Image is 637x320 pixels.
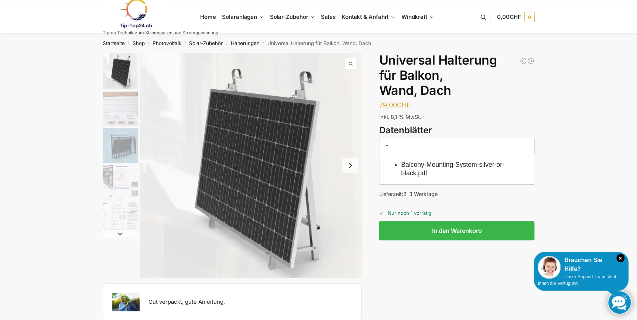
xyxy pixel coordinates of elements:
div: Gut verpackt, gute Anleitung, [148,298,225,306]
a: Solaranlagen [219,0,267,34]
span: / [125,41,133,47]
a: Solar-Zubehör [189,40,223,46]
span: CHF [510,13,521,20]
p: Tiptop Technik zum Stromsparen und Stromgewinnung [103,31,218,35]
h3: Datenblätter [379,124,534,137]
li: 5 / 5 [101,200,138,237]
nav: Breadcrumb [89,34,548,53]
span: Lieferzeit: [379,191,437,197]
button: Next slide [103,230,138,237]
span: / [260,41,267,47]
div: Brauchen Sie Hilfe? [538,256,624,273]
img: Balkonhalterungen [140,53,362,278]
span: Solaranlagen [222,13,257,20]
span: 0 [524,12,535,22]
span: inkl. 8,1 % MwSt. [379,114,421,120]
span: Sales [321,13,336,20]
li: 1 / 5 [140,53,362,278]
a: Shop [133,40,145,46]
img: Screenshot 2025-03-06 155903 [103,91,138,126]
a: 0,00CHF 0 [497,6,534,28]
img: Businessman holding solar panel, standing outdoor at garden. [112,293,140,311]
a: Balcony-Mounting-System-silver-or-black.pdf [401,161,504,177]
a: Halterung für 1 Photovoltaik Module verstellbar [527,57,534,65]
img: Montageanleitung seite2 [103,202,138,237]
a: PV MONTAGESYSTEM FÜR WELLDACH, BLECHDACH, WELLPLATTEN, GEEIGNET FÜR 2 MODULE [520,57,527,65]
img: Customer service [538,256,561,279]
span: CHF [397,101,410,109]
p: Nur noch 1 vorrätig [379,204,534,217]
a: Solar-Zubehör [267,0,318,34]
span: Windkraft [401,13,427,20]
span: 0,00 [497,13,521,20]
button: Next slide [342,158,358,173]
a: Sales [318,0,338,34]
span: Unser Support-Team steht Ihnen zur Verfügung [538,274,616,286]
bdi: 79,00 [379,101,410,109]
a: Halterungen [231,40,260,46]
h1: Universal Halterung für Balkon, Wand, Dach [379,53,534,98]
a: Photovoltaik [153,40,181,46]
a: Windkraft [398,0,437,34]
img: Montageanleitung seit1 [103,165,138,200]
span: / [223,41,230,47]
span: / [181,41,189,47]
i: Schließen [616,254,624,262]
img: Balkonhalterungen [103,53,138,89]
span: Solar-Zubehör [270,13,308,20]
a: Startseite [103,40,125,46]
li: 3 / 5 [101,127,138,164]
a: Kontakt & Anfahrt [338,0,398,34]
a: Befestigung SolarpaneeleBalkonhalterungen [140,53,362,278]
img: Screenshot 2025-03-06 153434 [103,128,138,163]
li: 4 / 5 [101,164,138,200]
button: In den Warenkorb [379,221,534,240]
li: 2 / 5 [101,90,138,127]
iframe: Sicherer Rahmen für schnelle Bezahlvorgänge [377,245,536,265]
li: 1 / 5 [101,53,138,90]
span: 2-3 Werktage [403,191,437,197]
span: / [145,41,153,47]
span: Kontakt & Anfahrt [342,13,388,20]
